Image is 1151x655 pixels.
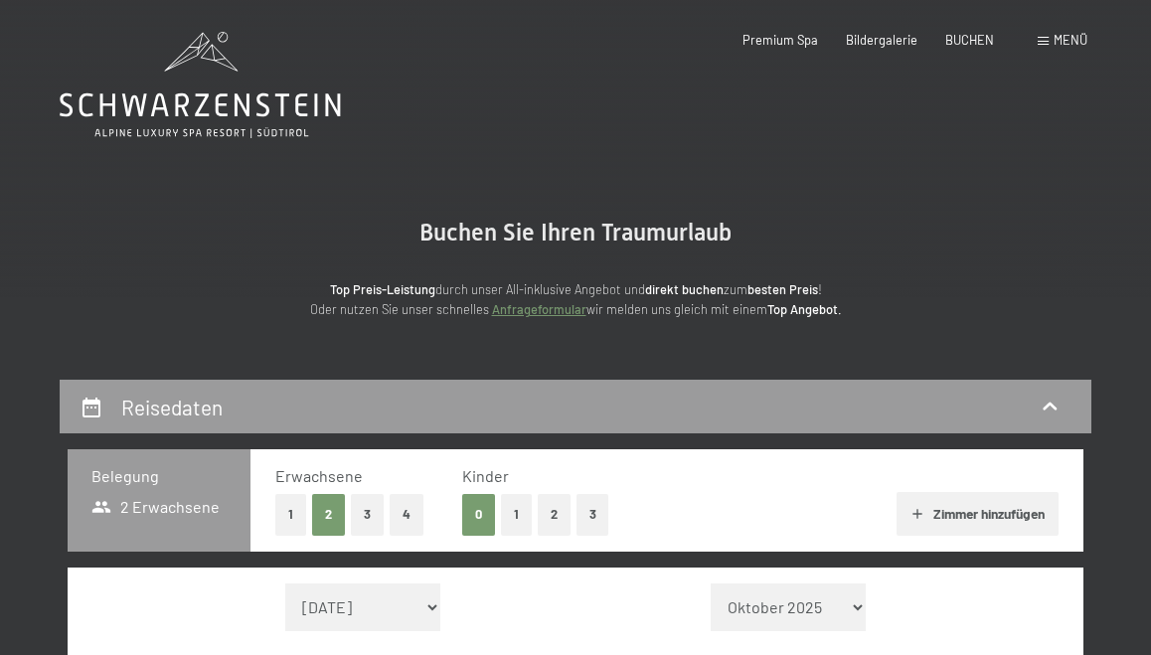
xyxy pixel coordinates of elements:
[91,496,220,518] span: 2 Erwachsene
[275,466,363,485] span: Erwachsene
[390,494,423,535] button: 4
[742,32,818,48] a: Premium Spa
[312,494,345,535] button: 2
[945,32,994,48] a: BUCHEN
[91,465,227,487] h3: Belegung
[462,466,509,485] span: Kinder
[645,281,724,297] strong: direkt buchen
[419,219,732,246] span: Buchen Sie Ihren Traumurlaub
[501,494,532,535] button: 1
[330,281,435,297] strong: Top Preis-Leistung
[846,32,917,48] a: Bildergalerie
[576,494,609,535] button: 3
[275,494,306,535] button: 1
[897,492,1059,536] button: Zimmer hinzufügen
[462,494,495,535] button: 0
[1054,32,1087,48] span: Menü
[492,301,586,317] a: Anfrageformular
[538,494,571,535] button: 2
[121,395,223,419] h2: Reisedaten
[747,281,818,297] strong: besten Preis
[767,301,842,317] strong: Top Angebot.
[178,279,973,320] p: durch unser All-inklusive Angebot und zum ! Oder nutzen Sie unser schnelles wir melden uns gleich...
[351,494,384,535] button: 3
